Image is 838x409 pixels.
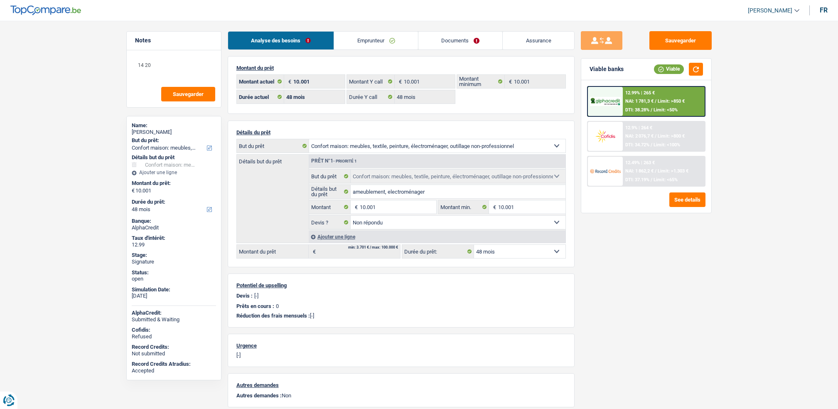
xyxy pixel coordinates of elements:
a: Documents [418,32,503,49]
label: Montant minimum [457,75,505,88]
span: € [284,75,293,88]
h5: Notes [135,37,213,44]
span: € [489,200,498,214]
div: Status: [132,269,216,276]
span: / [655,99,656,104]
div: Record Credits Atradius: [132,361,216,367]
span: DTI: 37.19% [625,177,649,182]
label: Montant du prêt: [132,180,214,187]
label: But du prêt [237,139,309,153]
label: Durée du prêt: [402,245,474,258]
div: Submitted & Waiting [132,316,216,323]
p: Devis : [236,293,253,299]
div: Not submitted [132,350,216,357]
span: Autres demandes : [236,392,282,399]
div: [DATE] [132,293,216,299]
p: Prêts en cours : [236,303,274,309]
p: Urgence [236,342,566,349]
div: Ajouter une ligne [309,231,565,243]
span: [PERSON_NAME] [748,7,792,14]
div: 12.99 [132,241,216,248]
div: Name: [132,122,216,129]
label: Durée actuel [237,90,285,103]
label: Durée Y call [347,90,395,103]
label: Devis ? [309,216,351,229]
div: 12.99% | 265 € [625,90,655,96]
div: Viable banks [590,66,624,73]
span: € [351,200,360,214]
span: DTI: 34.72% [625,142,649,148]
img: Cofidis [590,128,621,144]
label: Montant Y call [347,75,395,88]
span: NAI: 1 781,3 € [625,99,654,104]
span: Limit: >850 € [658,99,685,104]
span: NAI: 2 076,7 € [625,133,654,139]
a: Analyse des besoins [228,32,334,49]
div: Détails but du prêt [132,154,216,161]
label: Montant du prêt [237,245,309,258]
p: Montant du prêt [236,65,566,71]
span: Limit: <50% [654,107,678,113]
p: [-] [236,352,566,358]
a: [PERSON_NAME] [741,4,799,17]
span: Limit: >800 € [658,133,685,139]
span: / [651,177,652,182]
label: Détails but du prêt [309,185,351,198]
div: [PERSON_NAME] [132,129,216,136]
div: 12.49% | 263 € [625,160,655,165]
span: € [132,187,135,194]
label: Détails but du prêt [237,155,309,164]
div: AlphaCredit [132,224,216,231]
span: Sauvegarder [173,91,204,97]
p: Potentiel de upselling [236,282,566,288]
div: fr [820,6,828,14]
div: Ajouter une ligne [132,170,216,175]
div: min: 3.701 € / max: 100.000 € [348,246,398,249]
div: Stage: [132,252,216,259]
label: But du prêt [309,170,351,183]
p: Détails du prêt [236,129,566,136]
div: Refused [132,333,216,340]
span: Limit: <100% [654,142,680,148]
span: / [651,142,652,148]
span: DTI: 38.28% [625,107,649,113]
img: Record Credits [590,163,621,179]
div: Viable [654,64,684,74]
p: [-] [254,293,258,299]
span: Limit: >1.303 € [658,168,688,174]
span: NAI: 1 862,2 € [625,168,654,174]
label: Montant actuel [237,75,285,88]
div: open [132,276,216,282]
a: Emprunteur [334,32,418,49]
div: Accepted [132,367,216,374]
a: Assurance [503,32,574,49]
p: Autres demandes [236,382,566,388]
label: Montant min. [438,200,489,214]
span: / [655,168,656,174]
div: Banque: [132,218,216,224]
button: See details [669,192,705,207]
div: AlphaCredit: [132,310,216,316]
span: Limit: <65% [654,177,678,182]
button: Sauvegarder [161,87,215,101]
span: Réduction des frais mensuels : [236,313,310,319]
label: Durée du prêt: [132,199,214,205]
button: Sauvegarder [649,31,712,50]
div: Signature [132,259,216,265]
p: Non [236,392,566,399]
img: TopCompare Logo [10,5,81,15]
p: [-] [236,313,566,319]
label: Montant [309,200,351,214]
div: 12.9% | 264 € [625,125,652,131]
img: AlphaCredit [590,97,621,106]
label: But du prêt: [132,137,214,144]
span: - Priorité 1 [333,159,357,163]
span: € [395,75,404,88]
p: 0 [276,303,279,309]
span: / [651,107,652,113]
span: € [505,75,514,88]
span: € [309,245,318,258]
div: Prêt n°1 [309,158,359,164]
span: / [655,133,656,139]
div: Cofidis: [132,327,216,333]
